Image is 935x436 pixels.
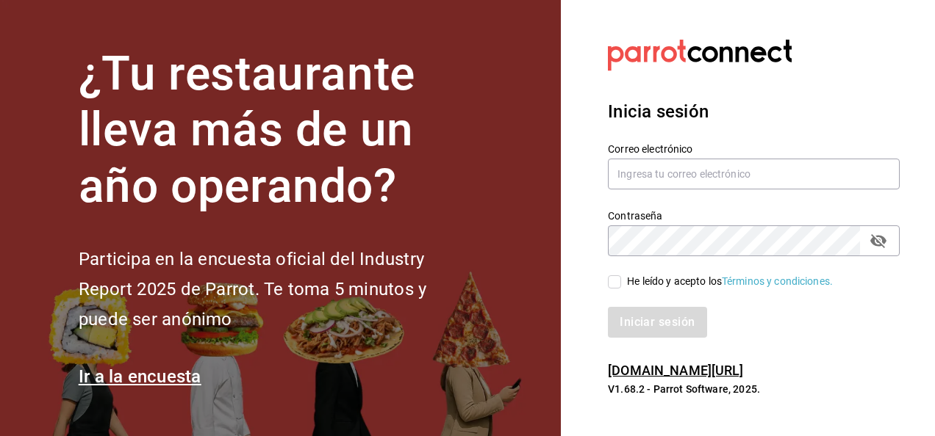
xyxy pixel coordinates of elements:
[79,46,476,215] h1: ¿Tu restaurante lleva más de un año operando?
[79,244,476,334] h2: Participa en la encuesta oficial del Industry Report 2025 de Parrot. Te toma 5 minutos y puede se...
[608,210,900,220] label: Contraseña
[627,274,833,289] div: He leído y acepto los
[608,98,900,125] h3: Inicia sesión
[608,382,900,396] p: V1.68.2 - Parrot Software, 2025.
[79,366,201,387] a: Ir a la encuesta
[866,228,891,253] button: passwordField
[608,143,900,153] label: Correo electrónico
[722,275,833,287] a: Términos y condiciones.
[608,363,743,378] a: [DOMAIN_NAME][URL]
[608,159,900,189] input: Ingresa tu correo electrónico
